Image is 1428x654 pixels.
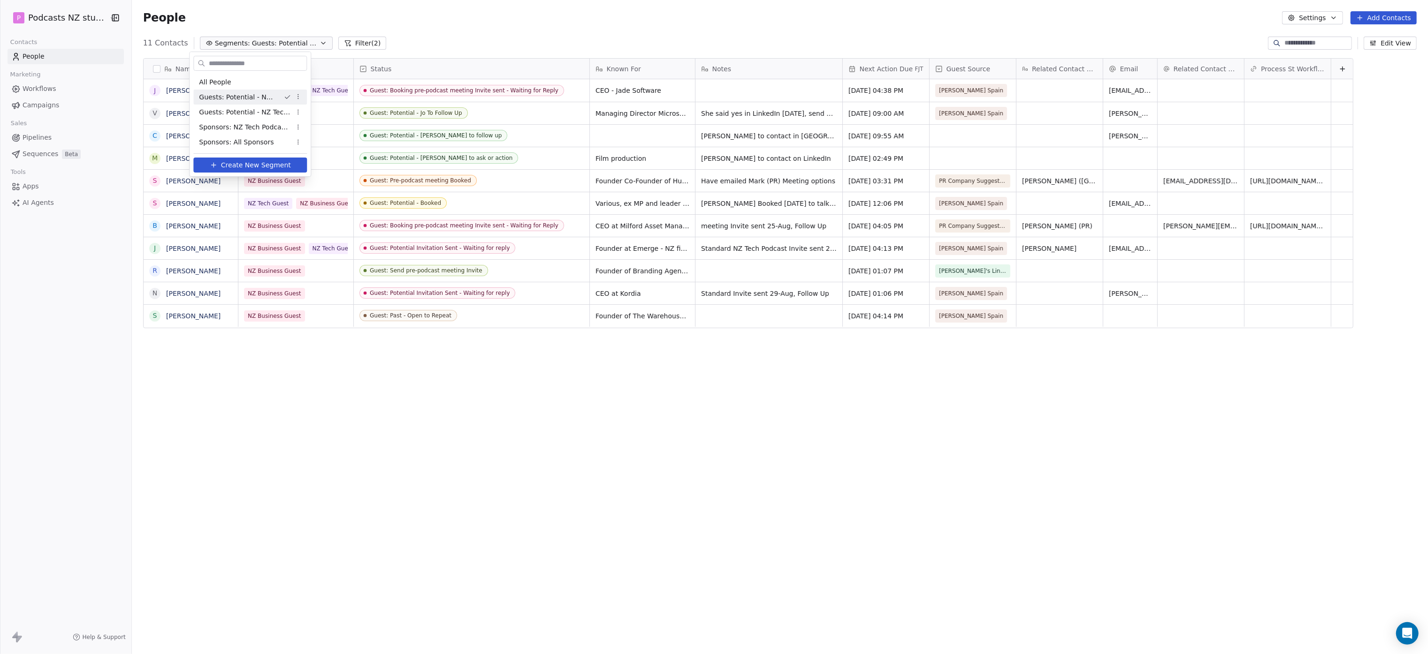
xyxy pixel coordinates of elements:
span: Guests: Potential - NZ Tech Podcast [199,107,291,117]
span: Sponsors: All Sponsors [199,137,274,147]
span: Create New Segment [221,160,291,170]
span: Guests: Potential - NZ Business Podcast [199,92,276,102]
div: Suggestions [193,75,307,150]
span: Sponsors: NZ Tech Podcast - current [199,122,291,132]
span: All People [199,77,231,87]
button: Create New Segment [193,158,307,173]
